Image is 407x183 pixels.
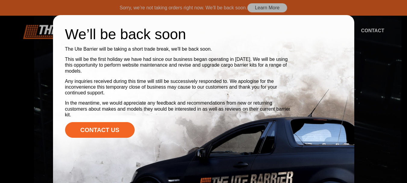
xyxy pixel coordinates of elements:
[65,122,135,138] a: Contact Us
[65,27,294,42] h2: We’ll be back soon
[65,78,294,96] p: Any inquiries received during this time will still be successively responded to. We apologise for...
[65,46,294,52] p: The Ute Barrier will be taking a short trade break, we'll be back soon.
[65,100,294,118] p: In the meantime, we would appreciate any feedback and recommendations from new or returning custo...
[65,56,294,74] p: This will be the first holiday we have had since our business began operating in [DATE]. We will ...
